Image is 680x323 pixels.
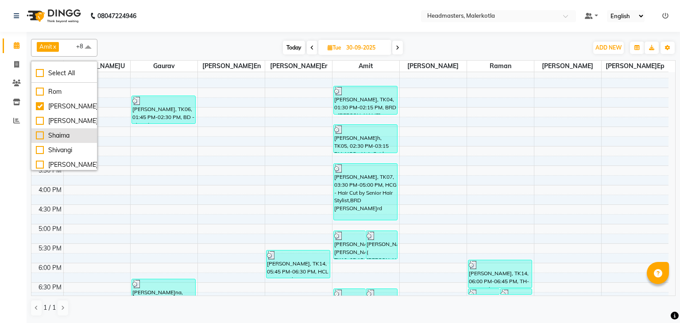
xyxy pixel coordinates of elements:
div: 4:00 PM [37,185,63,195]
div: [PERSON_NAME]ik [PERSON_NAME]im), TK10, 05:15 PM-06:00 PM, BRD [PERSON_NAME]rd [334,231,365,259]
div: [PERSON_NAME], TK14, 06:00 PM-06:45 PM, TH-EB - Eyebrows [468,260,532,288]
span: [PERSON_NAME]ep [602,61,669,72]
div: Shaima [36,131,93,140]
span: [PERSON_NAME]er [265,61,332,72]
div: Select All [36,69,93,78]
div: Rom [36,87,93,96]
span: Tue [325,44,344,51]
span: Raman [467,61,534,72]
button: ADD NEW [593,42,624,54]
span: [PERSON_NAME]u [64,61,131,72]
span: Amit [39,43,52,50]
span: Gaurav [131,61,197,72]
img: logo [23,4,83,28]
span: Amit [332,61,399,72]
div: [PERSON_NAME], TK12, 06:45 PM-07:30 PM, BRD [PERSON_NAME]rd [334,289,365,316]
div: [PERSON_NAME]t, TK14, 06:45 PM-06:50 PM, TH-UL - [GEOGRAPHIC_DATA] [500,289,532,294]
div: [PERSON_NAME]na, TK16, 06:30 PM-07:30 PM, GL-[PERSON_NAME] Global [132,279,195,316]
div: 6:30 PM [37,283,63,292]
div: 3:30 PM [37,166,63,175]
span: ADD NEW [595,44,622,51]
div: [PERSON_NAME] [36,102,93,111]
div: 4:30 PM [37,205,63,214]
input: 2025-09-30 [344,41,388,54]
div: [PERSON_NAME], TK12, 06:45 PM-07:30 PM, HCG - Hair Cut by Senior Hair Stylist [366,289,398,316]
div: [PERSON_NAME], TK07, 03:30 PM-05:00 PM, HCG - Hair Cut by Senior Hair Stylist,BRD [PERSON_NAME]rd [334,164,397,220]
div: Stylist [31,61,63,70]
b: 08047224946 [97,4,136,28]
span: [PERSON_NAME] [400,61,467,72]
span: 1 / 1 [43,303,56,312]
span: +8 [76,42,90,50]
div: [PERSON_NAME], TK04, 01:30 PM-02:15 PM, BRD - [PERSON_NAME] [334,86,397,114]
div: [PERSON_NAME]et, TK14, 06:45 PM-06:50 PM, TH-FH - Forehead [468,289,500,294]
div: [PERSON_NAME]h, TK05, 02:30 PM-03:15 PM, HCG - Hair Cut by Senior Hair Stylist [334,125,397,153]
div: [PERSON_NAME], TK14, 05:45 PM-06:30 PM, HCL - Hair Cut by Senior Hair Stylist [267,250,330,278]
div: [PERSON_NAME] [36,160,93,169]
span: Today [283,41,305,54]
div: 6:00 PM [37,263,63,273]
div: 5:30 PM [37,244,63,253]
div: [PERSON_NAME], TK06, 01:45 PM-02:30 PM, BD - Blow dry [132,96,195,123]
div: Shivangi [36,146,93,155]
a: x [52,43,56,50]
div: 5:00 PM [37,224,63,234]
div: [PERSON_NAME] ( [PERSON_NAME]), TK10, 05:15 PM-06:00 PM, HCG - Hair Cut by Senior Hair Stylist [366,231,398,259]
span: [PERSON_NAME] [534,61,601,72]
span: [PERSON_NAME]en [198,61,265,72]
div: [PERSON_NAME] [36,116,93,126]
